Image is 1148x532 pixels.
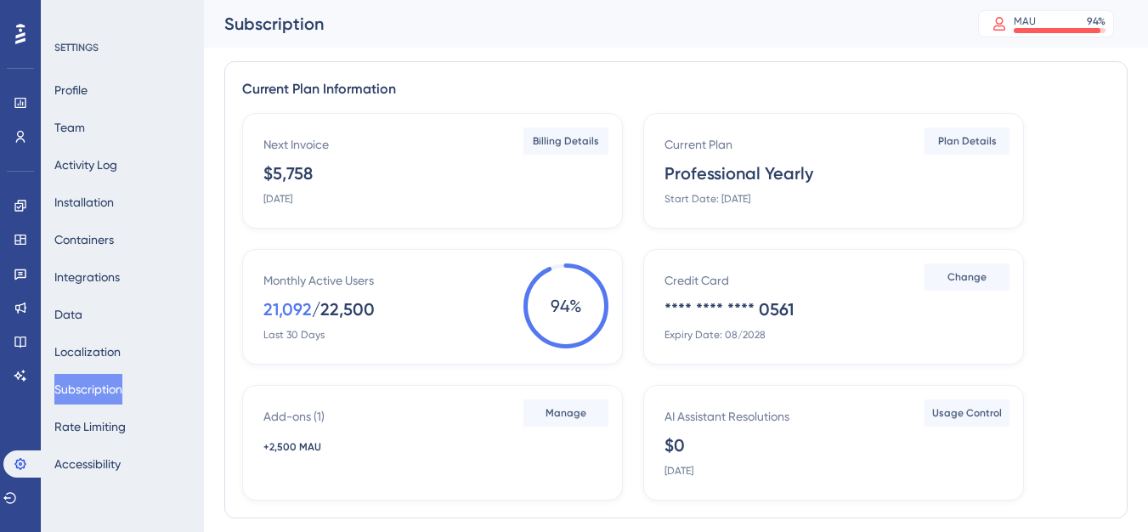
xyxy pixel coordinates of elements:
button: Accessibility [54,449,121,479]
div: [DATE] [664,464,693,478]
div: $5,758 [263,161,313,185]
div: 94 % [1087,14,1106,28]
div: Add-ons ( 1 ) [263,406,325,427]
button: Plan Details [925,127,1009,155]
span: Change [947,270,987,284]
button: Data [54,299,82,330]
div: Credit Card [664,270,729,291]
div: MAU [1014,14,1036,28]
button: Installation [54,187,114,218]
button: Usage Control [925,399,1009,427]
span: 94 % [523,263,608,348]
div: [DATE] [263,192,292,206]
div: SETTINGS [54,41,192,54]
span: Usage Control [932,406,1002,420]
button: Team [54,112,85,143]
div: Expiry Date: 08/2028 [664,328,766,342]
div: Current Plan Information [242,79,1110,99]
button: Rate Limiting [54,411,126,442]
div: +2,500 MAU [263,440,352,454]
div: Last 30 Days [263,328,325,342]
button: Localization [54,337,121,367]
div: Current Plan [664,134,732,155]
div: Next Invoice [263,134,329,155]
button: Activity Log [54,150,117,180]
button: Subscription [54,374,122,405]
div: 21,092 [263,297,312,321]
div: / 22,500 [312,297,375,321]
div: Professional Yearly [664,161,813,185]
button: Profile [54,75,88,105]
button: Manage [523,399,608,427]
span: Billing Details [533,134,599,148]
span: Plan Details [938,134,997,148]
div: Start Date: [DATE] [664,192,750,206]
button: Change [925,263,1009,291]
button: Integrations [54,262,120,292]
div: Monthly Active Users [263,270,374,291]
button: Billing Details [523,127,608,155]
div: AI Assistant Resolutions [664,406,789,427]
div: $0 [664,433,685,457]
button: Containers [54,224,114,255]
div: Subscription [224,12,936,36]
span: Manage [546,406,586,420]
